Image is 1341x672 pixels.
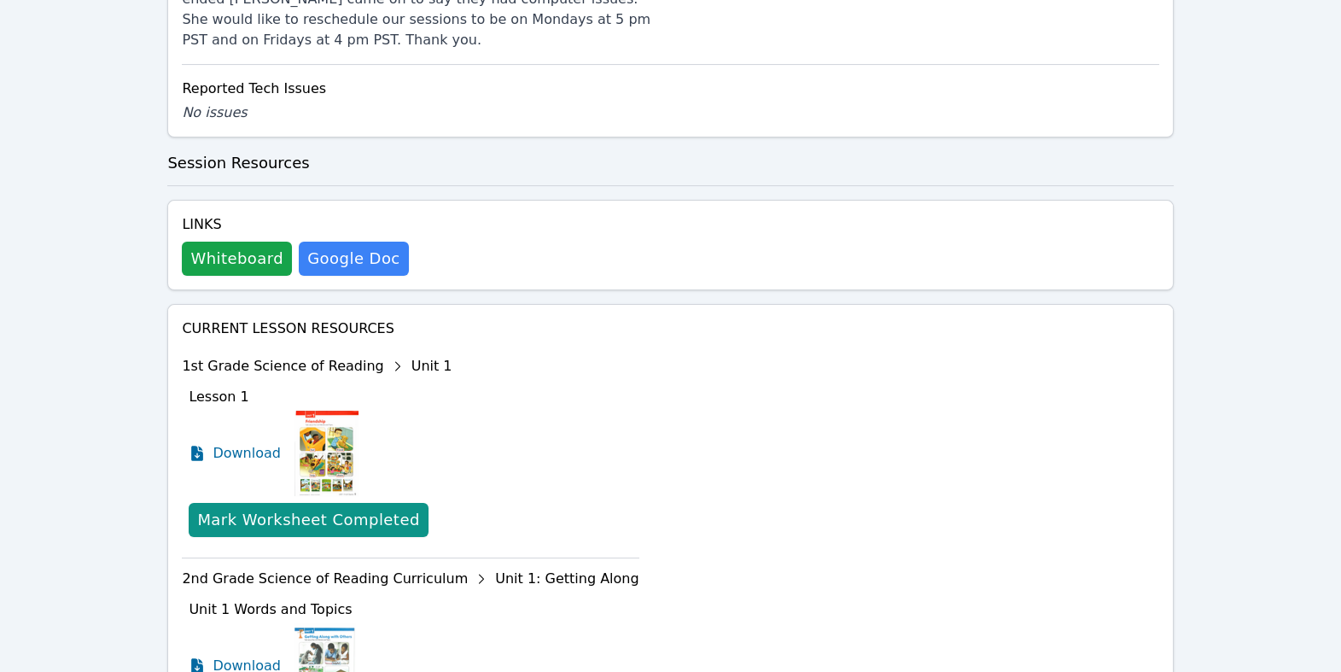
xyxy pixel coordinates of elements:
div: 1st Grade Science of Reading Unit 1 [182,353,638,380]
div: Reported Tech Issues [182,79,1158,99]
span: No issues [182,104,247,120]
a: Download [189,411,281,496]
div: Mark Worksheet Completed [197,508,419,532]
button: Mark Worksheet Completed [189,503,428,537]
h4: Current Lesson Resources [182,318,1158,339]
h3: Session Resources [167,151,1173,175]
span: Download [213,443,281,464]
span: Lesson 1 [189,389,248,405]
img: Lesson 1 [294,411,359,496]
h4: Links [182,214,408,235]
button: Whiteboard [182,242,292,276]
div: 2nd Grade Science of Reading Curriculum Unit 1: Getting Along [182,565,638,593]
span: Unit 1 Words and Topics [189,601,352,617]
a: Google Doc [299,242,408,276]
